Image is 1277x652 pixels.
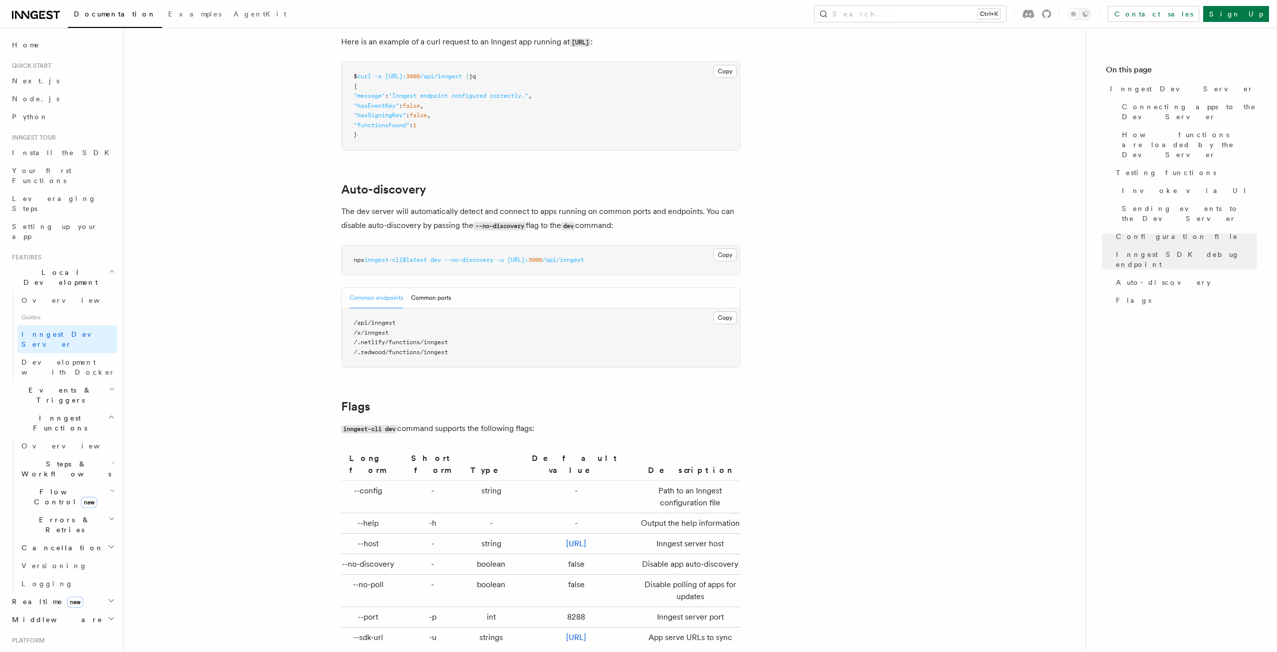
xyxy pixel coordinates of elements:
a: Auto-discovery [1112,273,1257,291]
a: Overview [17,291,117,309]
span: 3000 [406,73,420,80]
span: Development with Docker [21,358,115,376]
span: inngest-cli@latest [364,256,427,263]
span: Realtime [8,597,83,607]
td: Path to an Inngest configuration file [637,481,740,513]
td: --host [341,534,399,554]
button: Copy [713,65,737,78]
button: Realtimenew [8,593,117,611]
button: Middleware [8,611,117,629]
a: Invoke via UI [1118,182,1257,200]
span: [URL]: [385,73,406,80]
span: Inngest Dev Server [21,330,107,348]
a: Sign Up [1203,6,1269,22]
span: Node.js [12,95,59,103]
td: --config [341,481,399,513]
span: Next.js [12,77,59,85]
span: Errors & Retries [17,515,108,535]
td: - [399,554,466,575]
td: boolean [466,575,516,607]
button: Events & Triggers [8,381,117,409]
span: /.netlify/functions/inngest [354,339,448,346]
a: Your first Functions [8,162,117,190]
a: Inngest Dev Server [1106,80,1257,98]
strong: Default value [532,453,621,475]
h4: On this page [1106,64,1257,80]
a: Documentation [68,3,162,28]
span: 1 [413,122,417,129]
span: new [81,497,97,508]
td: Output the help information [637,513,740,534]
span: "Inngest endpoint configured correctly." [389,92,528,99]
span: Configuration file [1116,231,1238,241]
button: Local Development [8,263,117,291]
span: -s [375,73,382,80]
td: false [516,554,637,575]
span: Inngest Functions [8,413,108,433]
span: : [406,112,410,119]
span: Platform [8,637,45,645]
td: -u [399,628,466,648]
td: Disable app auto-discovery [637,554,740,575]
span: Invoke via UI [1122,186,1255,196]
span: Logging [21,580,73,588]
span: curl [357,73,371,80]
td: string [466,481,516,513]
span: --no-discovery [444,256,493,263]
span: Steps & Workflows [17,459,111,479]
td: --port [341,607,399,628]
td: --help [341,513,399,534]
a: Install the SDK [8,144,117,162]
p: The dev server will automatically detect and connect to apps running on common ports and endpoint... [341,205,740,233]
a: Configuration file [1112,227,1257,245]
span: Leveraging Steps [12,195,96,213]
span: Local Development [8,267,109,287]
span: , [420,102,424,109]
span: | [465,73,469,80]
td: strings [466,628,516,648]
span: : [399,102,403,109]
a: Leveraging Steps [8,190,117,217]
span: Cancellation [17,543,104,553]
span: Guides [17,309,117,325]
td: false [516,575,637,607]
td: --sdk-url [341,628,399,648]
span: Inngest SDK debug endpoint [1116,249,1257,269]
td: --no-discovery [341,554,399,575]
button: Steps & Workflows [17,455,117,483]
a: [URL] [566,539,586,548]
span: Flags [1116,295,1151,305]
a: Inngest Dev Server [17,325,117,353]
span: AgentKit [233,10,286,18]
span: Auto-discovery [1116,277,1211,287]
span: $ [354,73,357,80]
a: Connecting apps to the Dev Server [1118,98,1257,126]
td: string [466,534,516,554]
a: Development with Docker [17,353,117,381]
button: Common endpoints [350,288,403,308]
td: 8288 [516,607,637,628]
span: Inngest Dev Server [1110,84,1254,94]
td: -h [399,513,466,534]
span: dev [430,256,441,263]
span: Examples [168,10,221,18]
span: Inngest tour [8,134,56,142]
a: Overview [17,437,117,455]
td: App serve URLs to sync [637,628,740,648]
button: Toggle dark mode [1067,8,1091,20]
span: npx [354,256,364,263]
code: --no-discovery [473,222,526,230]
span: Overview [21,296,124,304]
span: Install the SDK [12,149,115,157]
td: - [516,513,637,534]
button: Errors & Retries [17,511,117,539]
a: Flags [1112,291,1257,309]
span: , [528,92,532,99]
span: /x/inngest [354,329,389,336]
p: Here is an example of a curl request to an Inngest app running at : [341,35,740,49]
span: /api/inngest [354,319,396,326]
a: Testing functions [1112,164,1257,182]
span: [URL]: [507,256,528,263]
span: false [403,102,420,109]
p: command supports the following flags: [341,422,740,436]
